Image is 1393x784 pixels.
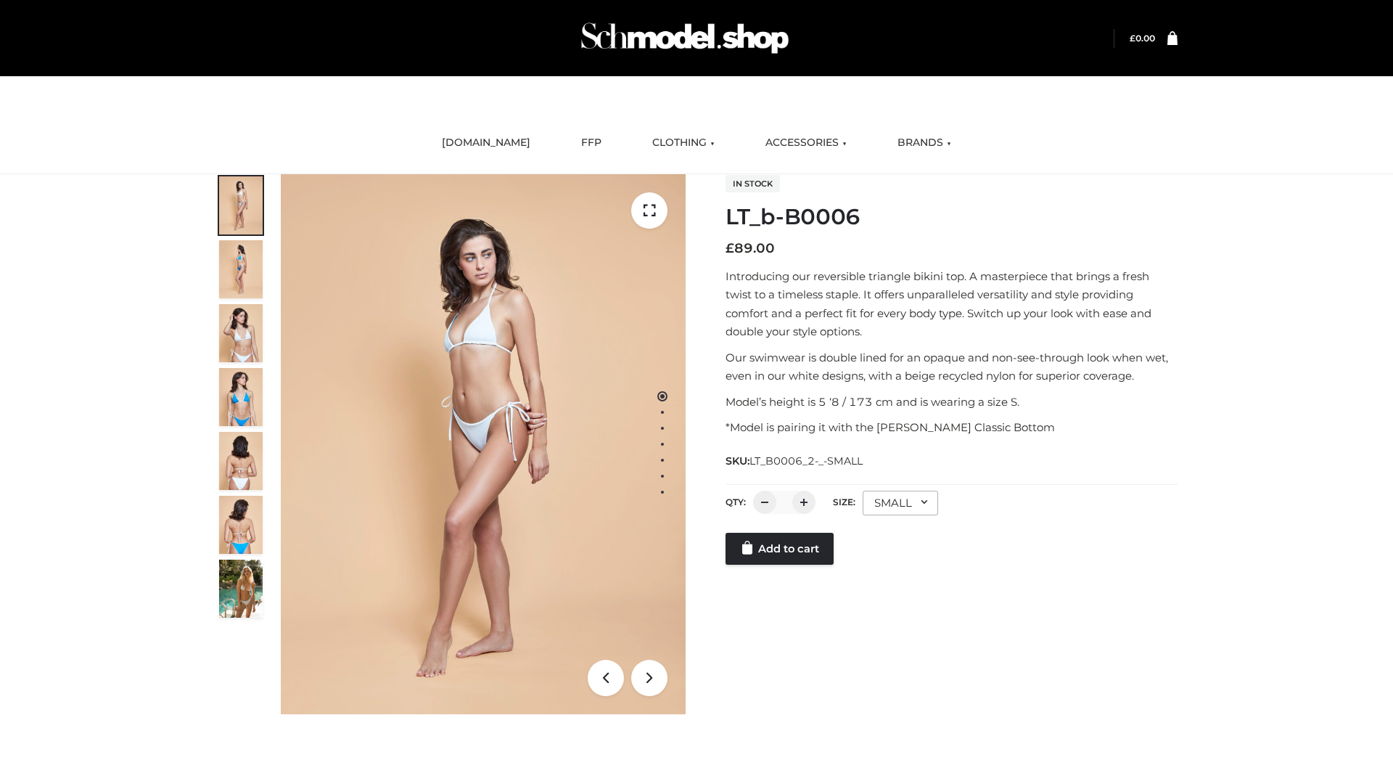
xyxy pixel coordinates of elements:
a: Add to cart [726,533,834,565]
p: Our swimwear is double lined for an opaque and non-see-through look when wet, even in our white d... [726,348,1178,385]
p: *Model is pairing it with the [PERSON_NAME] Classic Bottom [726,418,1178,437]
label: QTY: [726,497,746,507]
a: [DOMAIN_NAME] [431,127,541,159]
img: ArielClassicBikiniTop_CloudNine_AzureSky_OW114ECO_1-scaled.jpg [219,176,263,234]
a: CLOTHING [641,127,726,159]
img: ArielClassicBikiniTop_CloudNine_AzureSky_OW114ECO_2-scaled.jpg [219,240,263,298]
img: Schmodel Admin 964 [576,9,794,67]
a: £0.00 [1130,33,1155,44]
a: FFP [570,127,612,159]
h1: LT_b-B0006 [726,204,1178,230]
bdi: 0.00 [1130,33,1155,44]
span: In stock [726,175,780,192]
div: SMALL [863,491,938,515]
p: Model’s height is 5 ‘8 / 173 cm and is wearing a size S. [726,393,1178,412]
img: ArielClassicBikiniTop_CloudNine_AzureSky_OW114ECO_7-scaled.jpg [219,432,263,490]
label: Size: [833,497,855,507]
a: BRANDS [887,127,962,159]
img: ArielClassicBikiniTop_CloudNine_AzureSky_OW114ECO_1 [281,174,686,714]
span: £ [726,240,734,256]
img: Arieltop_CloudNine_AzureSky2.jpg [219,560,263,618]
bdi: 89.00 [726,240,775,256]
span: £ [1130,33,1135,44]
img: ArielClassicBikiniTop_CloudNine_AzureSky_OW114ECO_4-scaled.jpg [219,368,263,426]
img: ArielClassicBikiniTop_CloudNine_AzureSky_OW114ECO_8-scaled.jpg [219,496,263,554]
a: ACCESSORIES [755,127,858,159]
img: ArielClassicBikiniTop_CloudNine_AzureSky_OW114ECO_3-scaled.jpg [219,304,263,362]
span: SKU: [726,452,864,470]
p: Introducing our reversible triangle bikini top. A masterpiece that brings a fresh twist to a time... [726,267,1178,341]
span: LT_B0006_2-_-SMALL [749,454,863,467]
